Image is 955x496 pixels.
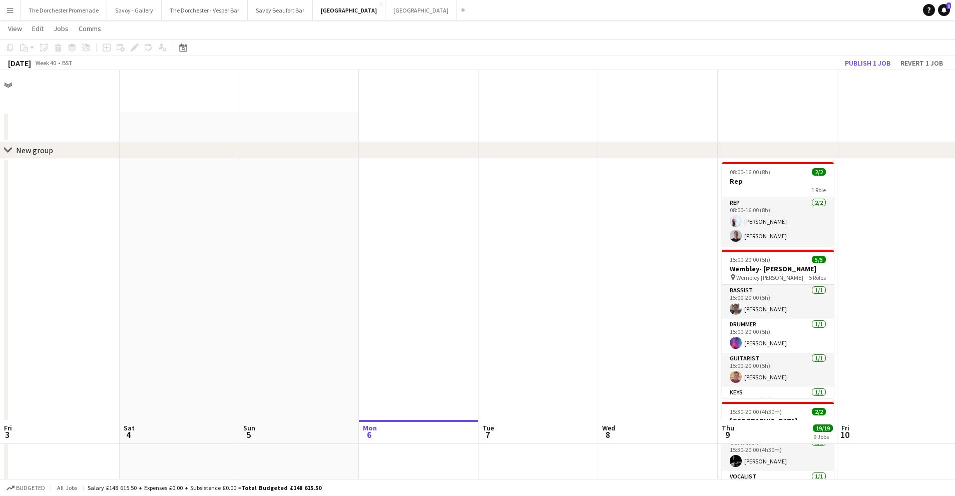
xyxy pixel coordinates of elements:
[720,429,734,440] span: 9
[730,256,770,263] span: 15:00-20:00 (5h)
[730,168,770,176] span: 08:00-16:00 (8h)
[21,1,107,20] button: The Dorchester Promenade
[32,24,44,33] span: Edit
[385,1,457,20] button: [GEOGRAPHIC_DATA]
[122,429,135,440] span: 4
[722,264,834,273] h3: Wembley- [PERSON_NAME]
[62,59,72,67] div: BST
[313,1,385,20] button: [GEOGRAPHIC_DATA]
[248,1,313,20] button: Savoy Beaufort Bar
[946,3,951,9] span: 1
[483,423,494,432] span: Tue
[4,22,26,35] a: View
[722,197,834,246] app-card-role: Rep2/208:00-16:00 (8h)[PERSON_NAME][PERSON_NAME]
[16,145,53,155] div: New group
[481,429,494,440] span: 7
[124,423,135,432] span: Sat
[242,429,255,440] span: 5
[79,24,101,33] span: Comms
[813,424,833,432] span: 19/19
[722,423,734,432] span: Thu
[50,22,73,35] a: Jobs
[841,423,849,432] span: Fri
[896,57,947,70] button: Revert 1 job
[722,437,834,471] app-card-role: Guitarist1/115:30-20:00 (4h30m)[PERSON_NAME]
[243,423,255,432] span: Sun
[812,168,826,176] span: 2/2
[722,353,834,387] app-card-role: Guitarist1/115:00-20:00 (5h)[PERSON_NAME]
[811,186,826,194] span: 1 Role
[3,429,12,440] span: 3
[162,1,248,20] button: The Dorchester - Vesper Bar
[75,22,105,35] a: Comms
[55,484,79,491] span: All jobs
[28,22,48,35] a: Edit
[722,387,834,421] app-card-role: Keys1/115:00-20:00 (5h)
[722,177,834,186] h3: Rep
[722,285,834,319] app-card-role: Bassist1/115:00-20:00 (5h)[PERSON_NAME]
[813,433,832,440] div: 9 Jobs
[107,1,162,20] button: Savoy - Gallery
[722,319,834,353] app-card-role: Drummer1/115:00-20:00 (5h)[PERSON_NAME]
[8,58,31,68] div: [DATE]
[241,484,321,491] span: Total Budgeted £148 615.50
[736,274,803,281] span: Wembley [PERSON_NAME]
[841,57,894,70] button: Publish 1 job
[602,423,615,432] span: Wed
[4,423,12,432] span: Fri
[5,482,47,493] button: Budgeted
[88,484,321,491] div: Salary £148 615.50 + Expenses £0.00 + Subsistence £0.00 =
[33,59,58,67] span: Week 40
[16,484,45,491] span: Budgeted
[601,429,615,440] span: 8
[722,250,834,398] app-job-card: 15:00-20:00 (5h)5/5Wembley- [PERSON_NAME] Wembley [PERSON_NAME]5 RolesBassist1/115:00-20:00 (5h)[...
[722,162,834,246] app-job-card: 08:00-16:00 (8h)2/2Rep1 RoleRep2/208:00-16:00 (8h)[PERSON_NAME][PERSON_NAME]
[938,4,950,16] a: 1
[812,408,826,415] span: 2/2
[809,274,826,281] span: 5 Roles
[722,416,834,425] h3: [GEOGRAPHIC_DATA]
[730,408,782,415] span: 15:30-20:00 (4h30m)
[8,24,22,33] span: View
[361,429,377,440] span: 6
[363,423,377,432] span: Mon
[840,429,849,440] span: 10
[812,256,826,263] span: 5/5
[54,24,69,33] span: Jobs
